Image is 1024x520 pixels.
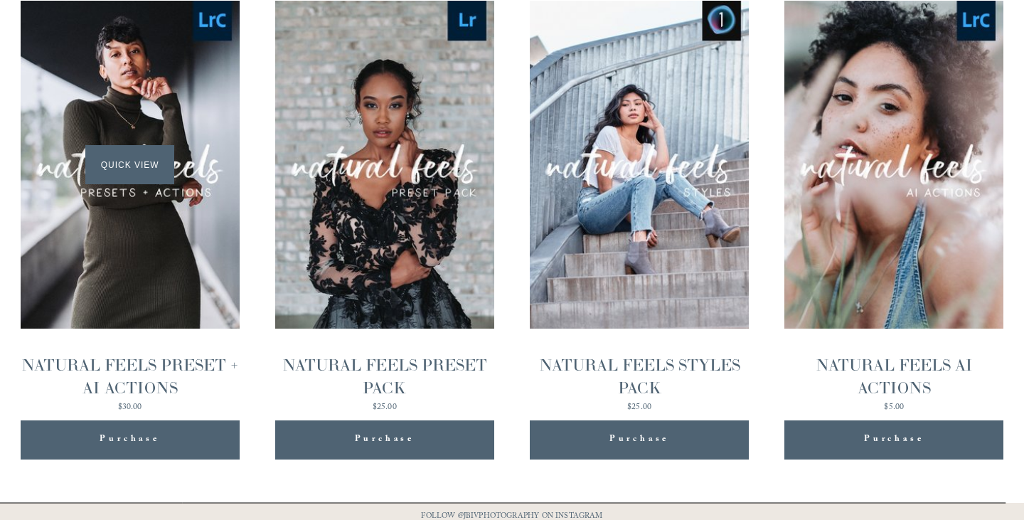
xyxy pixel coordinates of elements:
[21,420,240,460] button: Purchase
[275,1,494,415] a: NATURAL FEELS PRESET PACK
[21,354,240,399] div: NATURAL FEELS PRESET + AI ACTIONS
[100,431,159,449] span: Purchase
[85,145,174,184] span: Quick View
[864,431,924,449] span: Purchase
[21,1,240,415] a: NATURAL FEELS PRESET + AI ACTIONS
[530,354,749,399] div: NATURAL FEELS STYLES PACK
[784,354,1003,399] div: NATURAL FEELS AI ACTIONS
[784,403,1003,412] div: $5.00
[530,403,749,412] div: $25.00
[784,420,1003,460] button: Purchase
[784,1,1003,415] a: NATURAL FEELS AI ACTIONS
[275,354,494,399] div: NATURAL FEELS PRESET PACK
[275,420,494,460] button: Purchase
[609,431,669,449] span: Purchase
[355,431,415,449] span: Purchase
[275,403,494,412] div: $25.00
[530,420,749,460] button: Purchase
[21,403,240,412] div: $30.00
[530,1,749,415] a: NATURAL FEELS STYLES PACK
